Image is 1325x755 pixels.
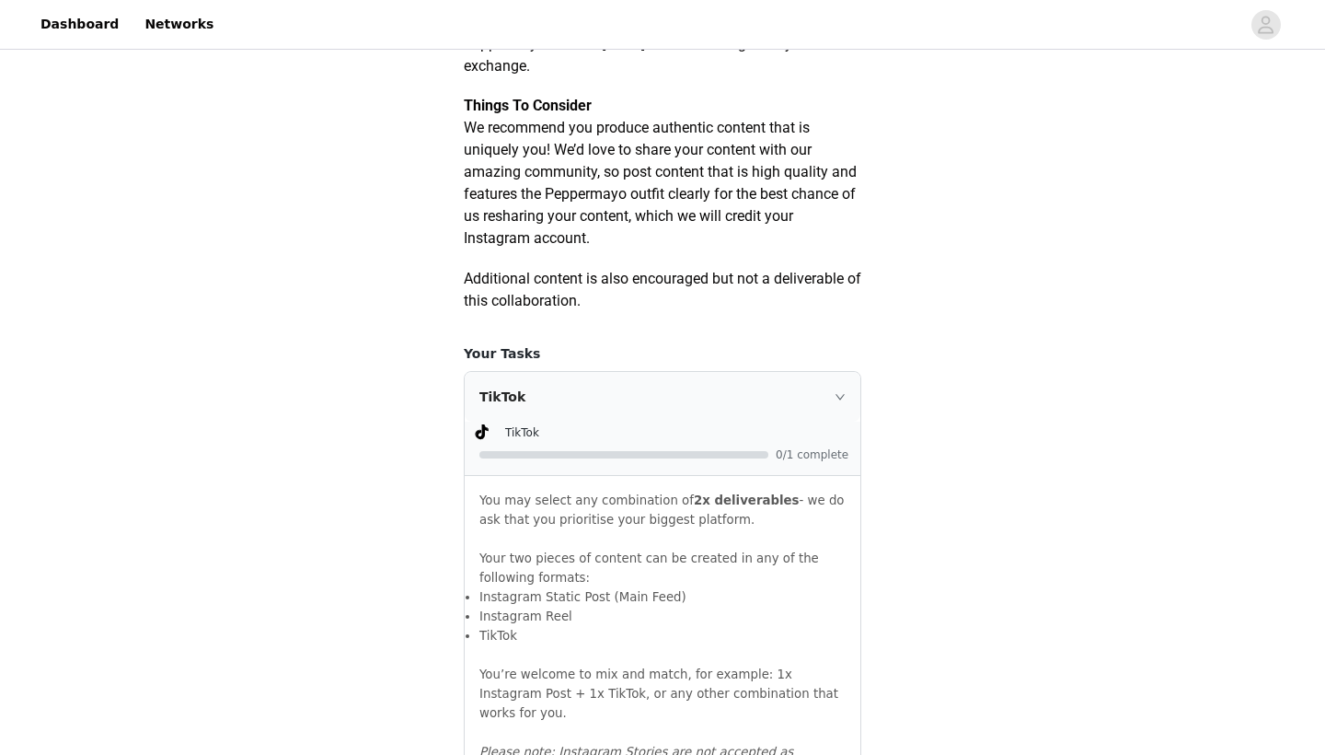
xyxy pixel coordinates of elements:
[464,13,813,75] span: Once you receive your delivery, you must notify the Peppermayo contact [DATE] and we will organis...
[505,426,539,439] span: TikTok
[464,119,857,247] span: We recommend you produce authentic content that is uniquely you! We’d love to share your content ...
[835,391,846,402] i: icon: right
[479,552,819,585] span: Your two pieces of content can be created in any of the following formats:
[464,97,592,114] strong: Things To Consider
[1257,10,1274,40] div: avatar
[479,590,686,604] span: Instagram Static Post (Main Feed)
[776,449,849,460] span: 0/1 complete
[479,494,845,527] span: You may select any combination of - we do ask that you prioritise your biggest platform.
[479,668,838,720] span: You’re welcome to mix and match, for example: 1x Instagram Post + 1x TikTok, or any other combina...
[464,270,861,309] span: Additional content is also encouraged but not a deliverable of this collaboration.
[133,4,225,45] a: Networks
[694,494,800,507] strong: 2x deliverables
[479,629,517,643] span: TikTok
[465,372,860,422] div: icon: rightTikTok
[479,610,572,623] span: Instagram Reel
[464,344,861,364] h4: Your Tasks
[29,4,130,45] a: Dashboard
